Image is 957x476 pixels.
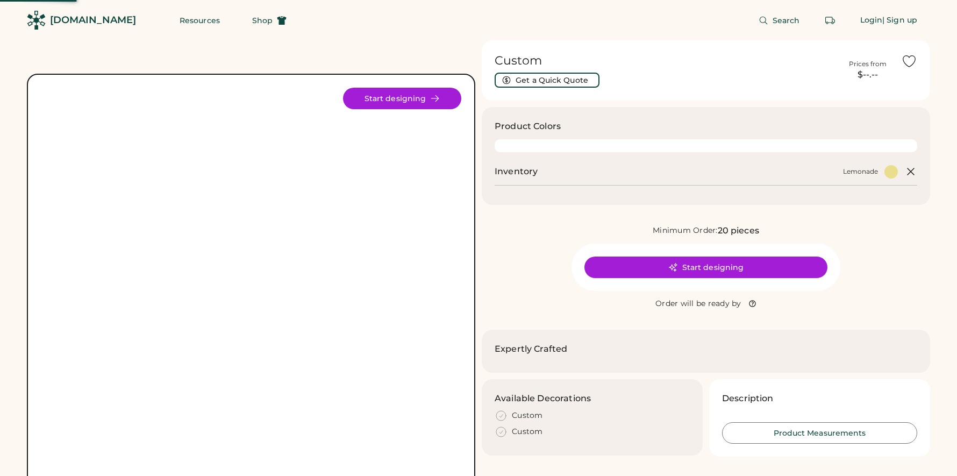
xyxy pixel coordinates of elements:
h2: Expertly Crafted [495,343,567,356]
button: Shop [239,10,299,31]
div: Order will be ready by [655,299,741,309]
button: Start designing [343,88,461,109]
img: Rendered Logo - Screens [27,11,46,30]
div: $--.-- [841,68,895,81]
button: Product Measurements [722,422,917,444]
div: Custom [512,410,543,421]
button: Resources [167,10,233,31]
h3: Available Decorations [495,392,591,405]
div: | Sign up [882,15,917,26]
span: Search [773,17,800,24]
button: Retrieve an order [819,10,841,31]
div: 20 pieces [718,224,759,237]
div: Login [860,15,883,26]
div: [DOMAIN_NAME] [50,13,136,27]
span: Shop [252,17,273,24]
button: Search [746,10,813,31]
div: Custom [512,427,543,437]
button: Start designing [584,257,827,278]
div: Lemonade [843,167,878,176]
button: Get a Quick Quote [495,73,599,88]
h1: Custom [495,53,834,68]
div: Prices from [849,60,887,68]
h3: Description [722,392,774,405]
div: Minimum Order: [653,225,718,236]
h2: Inventory [495,165,538,178]
h3: Product Colors [495,120,561,133]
